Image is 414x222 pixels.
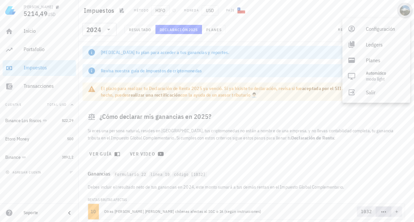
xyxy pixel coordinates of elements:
[99,204,331,219] td: Otras [PERSON_NAME] [PERSON_NAME] chilenas afectas al IGC o IA (según instrucciones)
[188,27,198,32] span: 2025
[101,67,376,74] div: Revisa nuestra guía de impuestos de criptomonedas
[47,102,67,107] span: Total USD
[5,5,16,16] img: LedgiFi
[361,208,372,215] pre: 1032
[129,27,151,32] span: Resultado
[101,85,405,98] div: El plazo para realizar tu Declaración de Renta 2025 ya venció. Si ya hiciste tu declaración, revi...
[84,5,117,16] h1: Impuestos
[5,136,29,142] div: Etoro Money
[366,22,405,35] div: Configuración
[5,118,42,123] div: Binance Los Riscos
[82,106,410,127] div: ¿Cómo declarar mis ganancias en 2025?
[134,8,149,13] div: Método
[226,8,235,13] div: País
[88,169,113,178] span: Ganancias
[62,155,73,159] span: 3892,2
[3,149,76,165] a: Binance 3892,2
[291,135,334,141] strong: Declaración de Renta
[24,46,73,52] div: Portafolio
[400,5,410,16] div: avatar
[334,23,413,36] div: Resultado:[DATE] 11:03
[237,7,245,14] div: CL-icon
[338,25,362,34] div: Resultado:
[366,38,405,51] div: Ledgers
[7,170,41,175] span: agregar cuenta
[113,171,148,177] code: Formulario 22
[129,151,165,157] span: ver video
[24,4,53,9] div: [PERSON_NAME]
[88,204,99,219] td: 10
[3,113,76,128] a: Binance Los Riscos 822,29
[24,83,73,89] div: Transacciones
[127,148,167,160] a: ver video
[4,169,44,176] button: agregar cuenta
[202,5,218,16] span: USD
[3,60,76,76] a: Impuestos
[24,28,73,34] div: Inicio
[88,183,405,191] p: Debes incluir el resultado neto de tus ganancias en 2024, este monto sumará a tus demás rentas en...
[47,11,56,17] span: USD
[151,5,170,16] span: HIFO
[172,171,207,177] code: código [1032]
[159,27,188,32] span: Declaración
[149,171,171,177] code: linea 10
[3,42,76,58] a: Portafolio
[24,9,47,18] span: 5214,49
[88,197,127,202] small: RENTAS BRUTAS AFECTAS
[5,155,21,160] div: Binance
[124,25,155,34] button: Resultado
[62,118,73,123] span: 822,29
[24,65,73,71] div: Impuestos
[84,123,409,145] div: Si eres una persona natural, resides en [GEOGRAPHIC_DATA], tus criptomonedas no están a nombre de...
[381,209,386,214] span: •••
[366,54,405,67] div: Planes
[184,8,199,13] div: Moneda
[366,76,385,82] span: modo Light
[24,210,60,215] div: Soporte
[89,151,121,157] span: ver guía
[206,27,222,32] span: Planes
[3,24,76,39] a: Inicio
[155,25,202,34] button: Declaración 2025
[82,23,117,36] div: 2024
[366,71,405,76] div: Automático
[3,79,76,94] a: Transacciones
[302,85,342,91] a: aceptada por el SII
[202,25,226,34] button: Planes
[86,148,124,160] button: ver guía
[67,136,73,141] span: 500
[129,92,181,98] a: realizar una rectificación
[3,97,76,113] button: CuentasTotal USD
[366,86,405,99] div: Salir
[395,208,398,215] pre: +
[86,27,101,33] div: 2024
[3,131,76,147] a: Etoro Money 500
[101,49,229,55] span: [MEDICAL_DATA] tu plan para acceder a tus ganancias y reportes.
